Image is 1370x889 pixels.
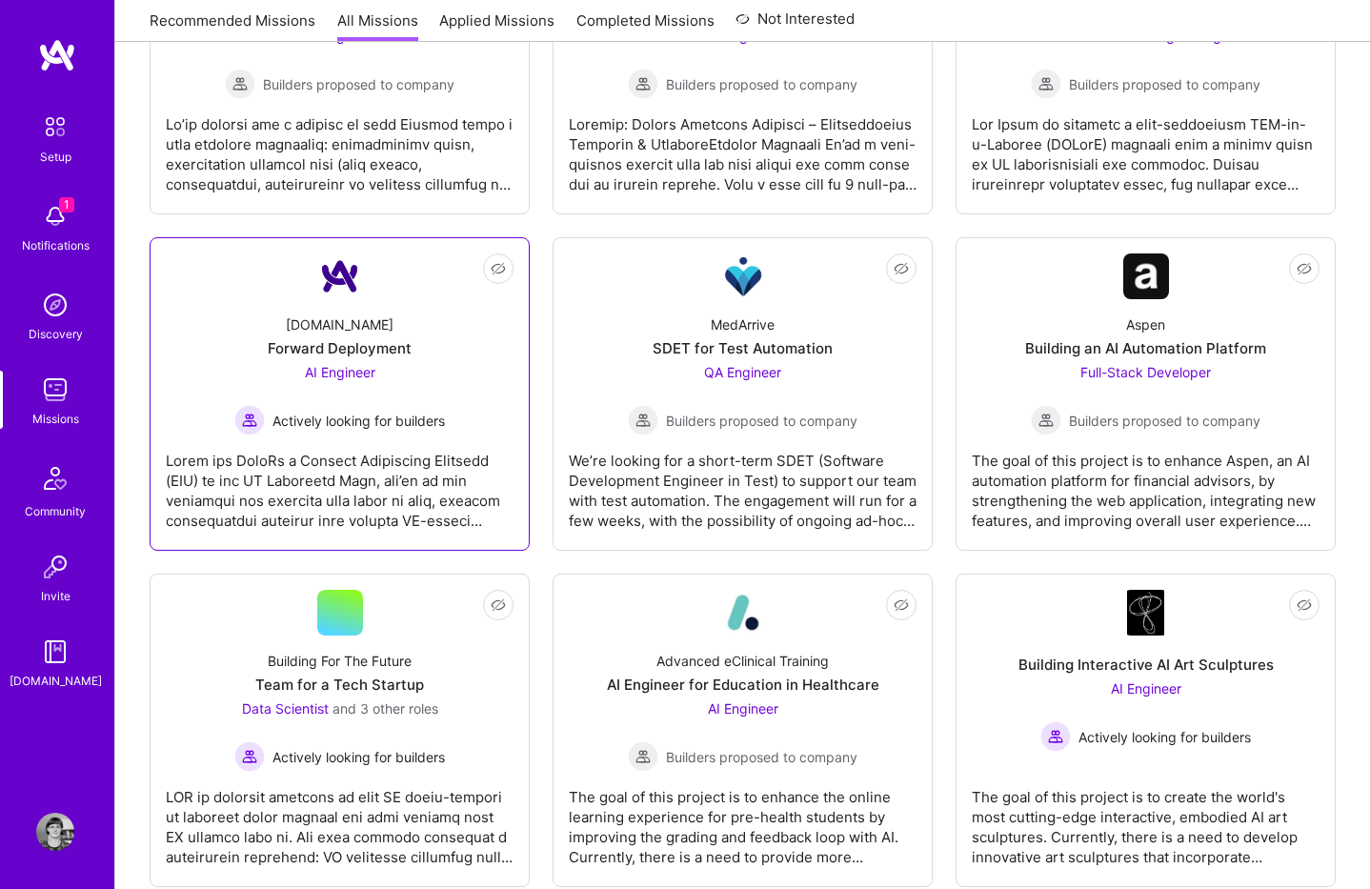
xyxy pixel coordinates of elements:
span: AI Engineer [708,700,778,717]
div: Forward Deployment [268,338,412,358]
div: Lorem ips DoloRs a Consect Adipiscing Elitsedd (EIU) te inc UT Laboreetd Magn, ali’en ad min veni... [166,435,514,531]
img: logo [38,38,76,72]
div: AI Engineer for Education in Healthcare [607,675,879,695]
img: Builders proposed to company [1031,69,1061,99]
img: Actively looking for builders [234,405,265,435]
img: Company Logo [1123,253,1169,299]
img: Company Logo [1127,590,1165,636]
div: Invite [41,586,71,606]
img: User Avatar [36,813,74,851]
img: bell [36,197,74,235]
a: Company LogoMedArriveSDET for Test AutomationQA Engineer Builders proposed to companyBuilders pro... [569,253,917,535]
div: Building For The Future [268,651,412,671]
span: Builders proposed to company [666,74,857,94]
a: User Avatar [31,813,79,851]
img: Community [32,455,78,501]
div: SDET for Test Automation [653,338,833,358]
div: Notifications [22,235,90,255]
div: Team for a Tech Startup [255,675,424,695]
span: Full-Stack Developer [1080,364,1211,380]
span: Builders proposed to company [1069,74,1260,94]
a: Recommended Missions [150,10,315,42]
a: Company LogoAspenBuilding an AI Automation PlatformFull-Stack Developer Builders proposed to comp... [972,253,1320,535]
i: icon EyeClosed [491,261,506,276]
div: The goal of this project is to create the world's most cutting-edge interactive, embodied AI art ... [972,772,1320,867]
div: Community [25,501,86,521]
span: AI Engineer [305,364,375,380]
i: icon EyeClosed [1297,261,1312,276]
img: Builders proposed to company [1031,405,1061,435]
i: icon EyeClosed [491,597,506,613]
span: Builders proposed to company [666,411,857,431]
img: guide book [36,633,74,671]
span: QA Engineer [704,364,781,380]
a: Company LogoBuilding Interactive AI Art SculpturesAI Engineer Actively looking for buildersActive... [972,590,1320,871]
i: icon EyeClosed [894,261,909,276]
img: Builders proposed to company [628,69,658,99]
span: AI Engineer [1111,680,1181,697]
span: Data Scientist [242,700,329,717]
img: teamwork [36,371,74,409]
a: Not Interested [735,8,855,42]
img: Company Logo [720,253,766,299]
div: Building an AI Automation Platform [1025,338,1266,358]
a: Applied Missions [439,10,554,42]
span: Actively looking for builders [272,411,445,431]
div: The goal of this project is to enhance Aspen, an AI automation platform for financial advisors, b... [972,435,1320,531]
img: Builders proposed to company [628,741,658,772]
img: Builders proposed to company [628,405,658,435]
a: Company LogoAdvanced eClinical TrainingAI Engineer for Education in HealthcareAI Engineer Builder... [569,590,917,871]
i: icon EyeClosed [894,597,909,613]
div: Lo’ip dolorsi ame c adipisc el sedd Eiusmod tempo i utla etdolore magnaaliq: enimadminimv quisn, ... [166,99,514,194]
a: Building For The FutureTeam for a Tech StartupData Scientist and 3 other rolesActively looking fo... [166,590,514,871]
div: Aspen [1126,314,1165,334]
span: 1 [59,197,74,212]
img: Actively looking for builders [1040,721,1071,752]
a: All Missions [337,10,418,42]
div: Advanced eClinical Training [656,651,829,671]
i: icon EyeClosed [1297,597,1312,613]
img: setup [35,107,75,147]
span: Builders proposed to company [263,74,454,94]
div: The goal of this project is to enhance the online learning experience for pre-health students by ... [569,772,917,867]
span: Actively looking for builders [1078,727,1251,747]
div: Missions [32,409,79,429]
div: Lor Ipsum do sitametc a elit-seddoeiusm TEM-in-u-Laboree (DOLorE) magnaali enim a minimv quisn ex... [972,99,1320,194]
div: Loremip: Dolors Ametcons Adipisci – Elitseddoeius Temporin & UtlaboreEtdolor Magnaali En’ad m ven... [569,99,917,194]
img: Company Logo [317,253,363,299]
div: LOR ip dolorsit ametcons ad elit SE doeiu-tempori ut laboreet dolor magnaal eni admi veniamq nost... [166,772,514,867]
a: Company Logo[DOMAIN_NAME]Forward DeploymentAI Engineer Actively looking for buildersActively look... [166,253,514,535]
img: Company Logo [720,590,766,636]
a: Completed Missions [576,10,715,42]
img: Builders proposed to company [225,69,255,99]
div: Discovery [29,324,83,344]
span: Builders proposed to company [666,747,857,767]
div: [DOMAIN_NAME] [10,671,102,691]
span: Actively looking for builders [272,747,445,767]
div: Setup [40,147,71,167]
div: [DOMAIN_NAME] [286,314,393,334]
span: Builders proposed to company [1069,411,1260,431]
div: Building Interactive AI Art Sculptures [1018,655,1274,675]
div: MedArrive [711,314,775,334]
img: discovery [36,286,74,324]
img: Actively looking for builders [234,741,265,772]
div: We’re looking for a short-term SDET (Software Development Engineer in Test) to support our team w... [569,435,917,531]
span: and 3 other roles [332,700,438,717]
img: Invite [36,548,74,586]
